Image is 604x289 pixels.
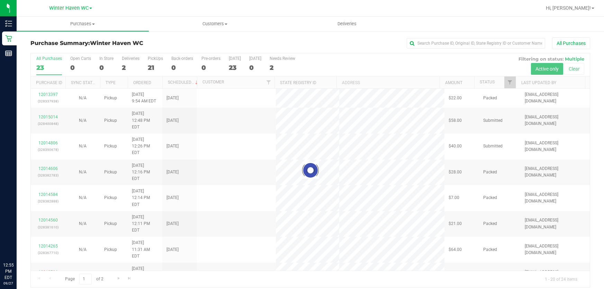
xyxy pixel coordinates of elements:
span: Winter Haven WC [90,40,143,46]
span: Winter Haven WC [49,5,89,11]
h3: Purchase Summary: [30,40,217,46]
p: 12:55 PM EDT [3,262,13,281]
a: Purchases [17,17,149,31]
inline-svg: Retail [5,35,12,42]
inline-svg: Inventory [5,20,12,27]
iframe: Resource center [7,234,28,254]
span: Customers [149,21,281,27]
p: 09/27 [3,281,13,286]
span: Deliveries [328,21,366,27]
button: All Purchases [552,37,590,49]
input: Search Purchase ID, Original ID, State Registry ID or Customer Name... [407,38,545,48]
span: Purchases [17,21,149,27]
span: Hi, [PERSON_NAME]! [546,5,591,11]
a: Customers [149,17,281,31]
inline-svg: Reports [5,50,12,57]
a: Deliveries [281,17,413,31]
